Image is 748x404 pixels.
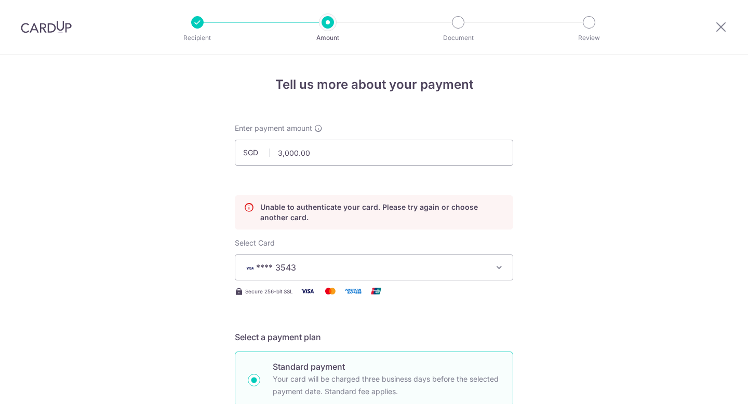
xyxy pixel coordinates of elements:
input: 0.00 [235,140,513,166]
img: CardUp [21,21,72,33]
img: Visa [297,285,318,298]
p: Amount [289,33,366,43]
img: VISA [244,264,256,272]
h5: Select a payment plan [235,331,513,343]
span: Enter payment amount [235,123,312,133]
p: Your card will be charged three business days before the selected payment date. Standard fee appl... [273,373,500,398]
img: Mastercard [320,285,341,298]
span: Secure 256-bit SSL [245,287,293,295]
p: Recipient [159,33,236,43]
p: Standard payment [273,360,500,373]
img: Union Pay [366,285,386,298]
p: Document [420,33,497,43]
img: American Express [343,285,364,298]
h4: Tell us more about your payment [235,75,513,94]
span: translation missing: en.payables.payment_networks.credit_card.summary.labels.select_card [235,238,275,247]
p: Review [551,33,627,43]
p: Unable to authenticate your card. Please try again or choose another card. [260,202,504,223]
span: SGD [243,147,270,158]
